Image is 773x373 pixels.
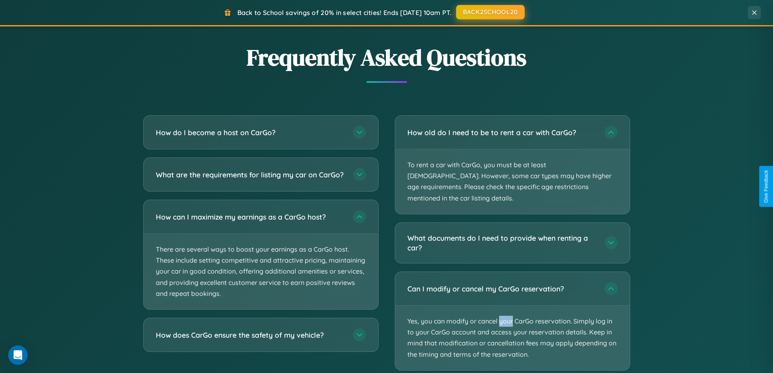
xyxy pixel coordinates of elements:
p: To rent a car with CarGo, you must be at least [DEMOGRAPHIC_DATA]. However, some car types may ha... [395,149,630,214]
div: Open Intercom Messenger [8,345,28,365]
h3: Can I modify or cancel my CarGo reservation? [407,284,596,294]
h3: How can I maximize my earnings as a CarGo host? [156,212,345,222]
h2: Frequently Asked Questions [143,42,630,73]
h3: How do I become a host on CarGo? [156,127,345,138]
h3: What are the requirements for listing my car on CarGo? [156,170,345,180]
h3: What documents do I need to provide when renting a car? [407,233,596,253]
div: Give Feedback [763,170,769,203]
p: There are several ways to boost your earnings as a CarGo host. These include setting competitive ... [144,234,378,309]
h3: How does CarGo ensure the safety of my vehicle? [156,330,345,340]
h3: How old do I need to be to rent a car with CarGo? [407,127,596,138]
button: BACK2SCHOOL20 [456,5,525,19]
span: Back to School savings of 20% in select cities! Ends [DATE] 10am PT. [237,9,452,17]
p: Yes, you can modify or cancel your CarGo reservation. Simply log in to your CarGo account and acc... [395,306,630,370]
